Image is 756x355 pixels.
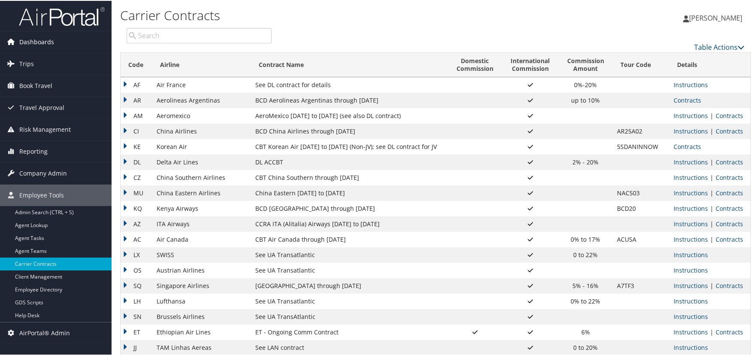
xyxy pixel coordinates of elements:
[120,6,541,24] h1: Carrier Contracts
[613,52,670,76] th: Tour Code: activate to sort column ascending
[558,52,612,76] th: CommissionAmount: activate to sort column ascending
[152,154,251,169] td: Delta Air Lines
[613,277,670,293] td: A7TF3
[716,327,743,335] a: View Contracts
[251,185,448,200] td: China Eastern [DATE] to [DATE]
[716,188,743,196] a: View Contracts
[121,262,152,277] td: OS
[121,293,152,308] td: LH
[251,107,448,123] td: AeroMexico [DATE] to [DATE] (see also DL contract)
[152,308,251,324] td: Brussels Airlines
[152,123,251,138] td: China Airlines
[251,76,448,92] td: See DL contract for details
[152,52,251,76] th: Airline: activate to sort column ascending
[674,296,708,304] a: View Ticketing Instructions
[251,154,448,169] td: DL ACCBT
[121,154,152,169] td: DL
[613,231,670,246] td: ACUSA
[19,52,34,74] span: Trips
[251,308,448,324] td: See UA TransAtlantic
[674,265,708,273] a: View Ticketing Instructions
[674,157,708,165] a: View Ticketing Instructions
[19,162,67,183] span: Company Admin
[674,111,708,119] a: View Ticketing Instructions
[674,126,708,134] a: View Ticketing Instructions
[669,52,750,76] th: Details: activate to sort column descending
[674,173,708,181] a: View Ticketing Instructions
[708,281,716,289] span: |
[674,281,708,289] a: View Ticketing Instructions
[121,215,152,231] td: AZ
[558,339,612,355] td: 0 to 20%
[251,262,448,277] td: See UA Transatlantic
[251,215,448,231] td: CCRA ITA (Alitalia) Airways [DATE] to [DATE]
[674,250,708,258] a: View Ticketing Instructions
[152,138,251,154] td: Korean Air
[716,234,743,243] a: View Contracts
[19,184,64,205] span: Employee Tools
[251,231,448,246] td: CBT Air Canada through [DATE]
[674,80,708,88] a: View Ticketing Instructions
[152,92,251,107] td: Aerolineas Argentinas
[19,6,105,26] img: airportal-logo.png
[558,92,612,107] td: up to 10%
[674,188,708,196] a: View Ticketing Instructions
[251,92,448,107] td: BCD Aerolineas Argentinas through [DATE]
[251,293,448,308] td: See UA Transatlantic
[674,219,708,227] a: View Ticketing Instructions
[558,293,612,308] td: 0% to 22%
[716,111,743,119] a: View Contracts
[121,107,152,123] td: AM
[152,277,251,293] td: Singapore Airlines
[121,246,152,262] td: LX
[152,107,251,123] td: Aeromexico
[121,123,152,138] td: CI
[674,327,708,335] a: View Ticketing Instructions
[674,95,701,103] a: View Contracts
[674,312,708,320] a: View Ticketing Instructions
[558,324,612,339] td: 6%
[716,281,743,289] a: View Contracts
[558,246,612,262] td: 0 to 22%
[558,277,612,293] td: 5% - 16%
[152,231,251,246] td: Air Canada
[152,339,251,355] td: TAM Linhas Aereas
[121,308,152,324] td: SN
[121,169,152,185] td: CZ
[251,52,448,76] th: Contract Name: activate to sort column ascending
[152,262,251,277] td: Austrian Airlines
[152,76,251,92] td: Air France
[708,188,716,196] span: |
[716,157,743,165] a: View Contracts
[694,42,744,51] a: Table Actions
[251,339,448,355] td: See LAN contract
[613,185,670,200] td: NAC503
[121,76,152,92] td: AF
[121,231,152,246] td: AC
[716,126,743,134] a: View Contracts
[708,111,716,119] span: |
[121,324,152,339] td: ET
[251,200,448,215] td: BCD [GEOGRAPHIC_DATA] through [DATE]
[121,138,152,154] td: KE
[674,203,708,212] a: View Ticketing Instructions
[19,96,64,118] span: Travel Approval
[613,138,670,154] td: 5SDANINNOW
[152,169,251,185] td: China Southern Airlines
[448,52,502,76] th: DomesticCommission: activate to sort column ascending
[708,219,716,227] span: |
[716,203,743,212] a: View Contracts
[613,123,670,138] td: AR25A02
[613,200,670,215] td: BCD20
[708,157,716,165] span: |
[674,142,701,150] a: View Contracts
[121,339,152,355] td: JJ
[708,126,716,134] span: |
[127,27,272,42] input: Search
[152,215,251,231] td: ITA Airways
[152,246,251,262] td: SWISS
[121,92,152,107] td: AR
[121,52,152,76] th: Code: activate to sort column ascending
[152,185,251,200] td: China Eastern Airlines
[558,76,612,92] td: 0%-20%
